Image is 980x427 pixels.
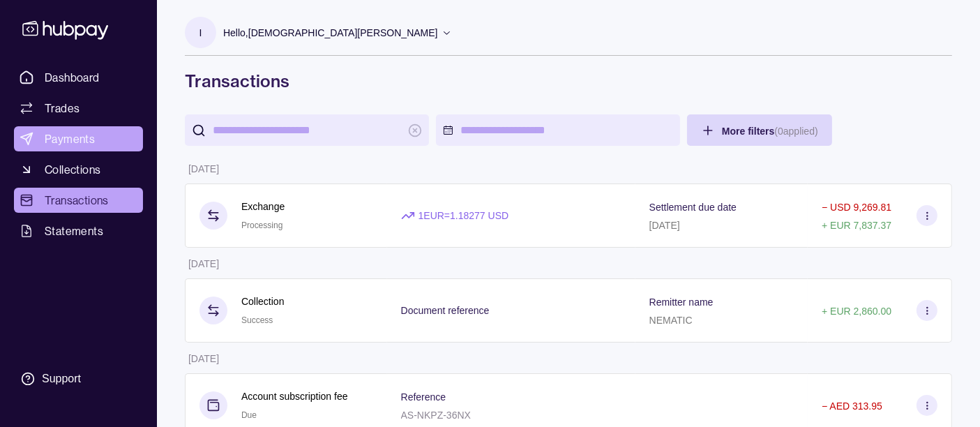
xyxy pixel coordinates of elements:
[45,223,103,239] span: Statements
[649,202,737,213] p: Settlement due date
[401,305,490,316] p: Document reference
[14,364,143,394] a: Support
[45,161,100,178] span: Collections
[401,391,446,403] p: Reference
[188,353,219,364] p: [DATE]
[45,100,80,117] span: Trades
[401,410,471,421] p: AS-NKPZ-36NX
[241,220,282,230] span: Processing
[822,202,891,213] p: − USD 9,269.81
[649,220,680,231] p: [DATE]
[185,70,952,92] h1: Transactions
[649,297,714,308] p: Remitter name
[42,371,81,387] div: Support
[241,389,348,404] p: Account subscription fee
[45,130,95,147] span: Payments
[649,315,693,326] p: NEMATIC
[14,188,143,213] a: Transactions
[45,69,100,86] span: Dashboard
[241,199,285,214] p: Exchange
[774,126,817,137] p: ( 0 applied)
[241,294,284,309] p: Collection
[722,126,818,137] span: More filters
[822,400,882,412] p: − AED 313.95
[687,114,832,146] button: More filters(0applied)
[822,220,891,231] p: + EUR 7,837.37
[14,126,143,151] a: Payments
[14,65,143,90] a: Dashboard
[419,208,509,223] p: 1 EUR = 1.18277 USD
[199,25,202,40] p: I
[188,163,219,174] p: [DATE]
[241,315,273,325] span: Success
[14,157,143,182] a: Collections
[241,410,257,420] span: Due
[822,306,891,317] p: + EUR 2,860.00
[223,25,438,40] p: Hello, [DEMOGRAPHIC_DATA][PERSON_NAME]
[188,258,219,269] p: [DATE]
[14,218,143,244] a: Statements
[45,192,109,209] span: Transactions
[14,96,143,121] a: Trades
[213,114,401,146] input: search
